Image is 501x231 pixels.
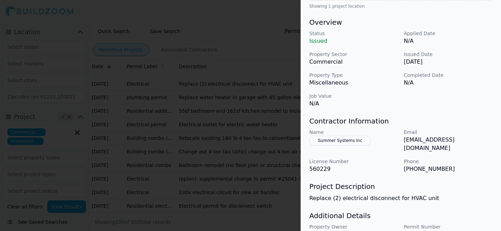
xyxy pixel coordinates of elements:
p: Miscellaneous [309,79,398,87]
p: Property Sector [309,51,398,58]
p: Permit Number [404,223,493,230]
p: Applied Date [404,30,493,37]
p: Issued [309,37,398,45]
p: Phone [404,158,493,165]
p: [PHONE_NUMBER] [404,165,493,173]
p: [DATE] [404,58,493,66]
p: Email [404,129,493,136]
div: Showing 1 project location [309,3,493,9]
p: Name [309,129,398,136]
p: Property Owner [309,223,398,230]
p: License Number [309,158,398,165]
p: 560229 [309,165,398,173]
h3: Project Description [309,182,493,191]
h3: Contractor Information [309,116,493,126]
p: Job Value [309,93,398,99]
p: N/A [404,79,493,87]
h3: Additional Details [309,211,493,221]
h3: Overview [309,17,493,27]
p: Issued Date [404,51,493,58]
p: Commercial [309,58,398,66]
p: N/A [404,37,493,45]
p: Property Type [309,72,398,79]
p: [EMAIL_ADDRESS][DOMAIN_NAME] [404,136,493,152]
p: Status [309,30,398,37]
button: Summer Systems Inc [309,136,371,145]
p: N/A [309,99,398,108]
p: Completed Date [404,72,493,79]
p: Replace (2) electrical disconnect for HVAC unit [309,194,493,202]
